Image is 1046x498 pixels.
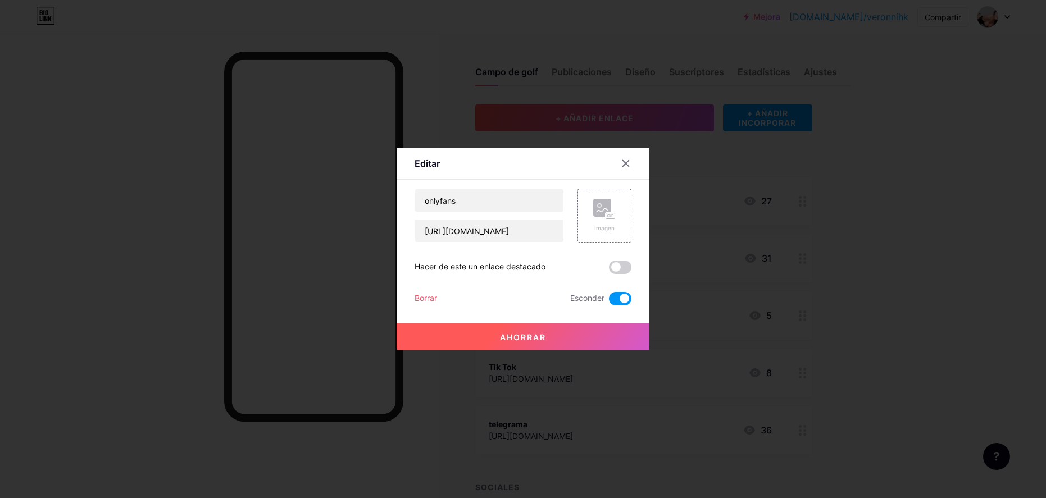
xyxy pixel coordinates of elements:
[415,220,563,242] input: URL
[397,323,649,350] button: Ahorrar
[500,332,546,342] font: Ahorrar
[415,262,545,271] font: Hacer de este un enlace destacado
[415,293,437,303] font: Borrar
[594,225,615,231] font: Imagen
[415,158,440,169] font: Editar
[570,293,604,303] font: Esconder
[415,189,563,212] input: Título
